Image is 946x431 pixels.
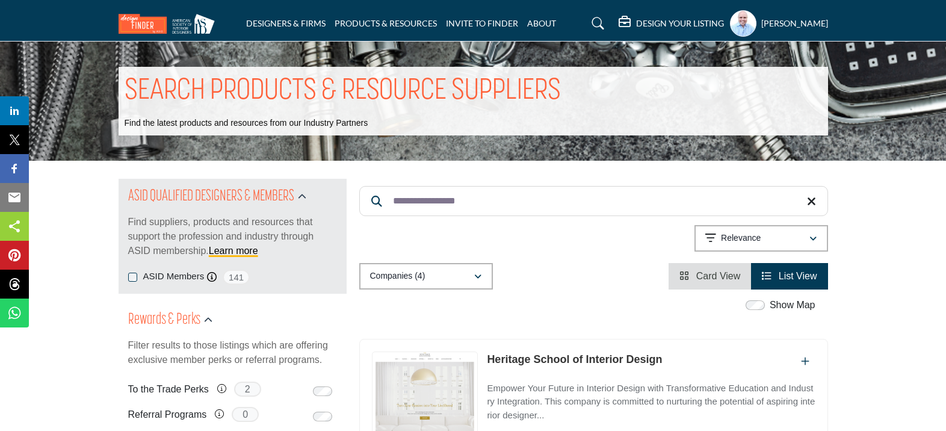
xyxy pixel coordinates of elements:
p: Empower Your Future in Interior Design with Transformative Education and Industry Integration. Th... [487,382,815,423]
a: View Card [679,271,740,281]
h2: ASID QUALIFIED DESIGNERS & MEMBERS [128,186,294,208]
a: DESIGNERS & FIRMS [246,18,326,28]
span: 2 [234,382,261,397]
a: Empower Your Future in Interior Design with Transformative Education and Industry Integration. Th... [487,374,815,423]
label: ASID Members [143,270,205,284]
input: Switch to To the Trade Perks [313,386,332,396]
h5: [PERSON_NAME] [761,17,828,29]
input: Switch to Referral Programs [313,412,332,421]
button: Relevance [694,225,828,252]
a: Add To List [801,356,809,367]
p: Filter results to those listings which are offering exclusive member perks or referral programs. [128,338,337,367]
h5: DESIGN YOUR LISTING [636,18,724,29]
label: Referral Programs [128,404,207,425]
input: Search Keyword [359,186,828,216]
span: List View [779,271,817,281]
p: Find the latest products and resources from our Industry Partners [125,117,368,129]
img: Site Logo [119,14,221,34]
p: Relevance [721,232,761,244]
button: Show hide supplier dropdown [730,10,756,37]
button: Companies (4) [359,263,493,290]
p: Find suppliers, products and resources that support the profession and industry through ASID memb... [128,215,337,258]
span: 0 [232,407,259,422]
li: List View [751,263,827,290]
a: INVITE TO FINDER [446,18,518,28]
input: ASID Members checkbox [128,273,137,282]
p: Heritage School of Interior Design [487,352,662,368]
h2: Rewards & Perks [128,309,200,331]
label: To the Trade Perks [128,379,209,400]
a: Search [580,14,612,33]
label: Show Map [770,298,815,312]
a: View List [762,271,817,281]
a: Heritage School of Interior Design [487,353,662,365]
li: Card View [669,263,751,290]
a: PRODUCTS & RESOURCES [335,18,437,28]
a: Learn more [209,246,258,256]
a: ABOUT [527,18,556,28]
div: DESIGN YOUR LISTING [619,16,724,31]
span: 141 [223,270,250,285]
p: Companies (4) [370,270,425,282]
span: Card View [696,271,741,281]
h1: SEARCH PRODUCTS & RESOURCE SUPPLIERS [125,73,561,110]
